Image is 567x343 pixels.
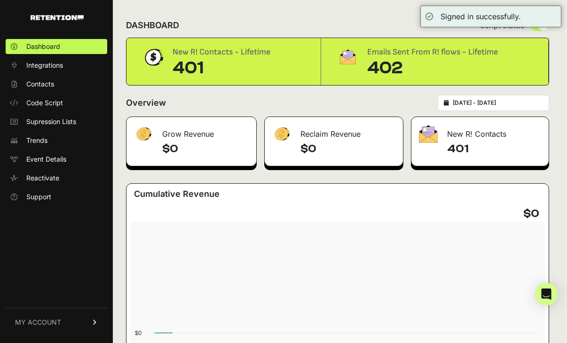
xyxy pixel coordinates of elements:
[6,171,107,186] a: Reactivate
[26,155,66,164] span: Event Details
[6,114,107,129] a: Supression Lists
[26,117,76,126] span: Supression Lists
[441,11,521,22] div: Signed in successfully.
[272,125,291,143] img: fa-dollar-13500eef13a19c4ab2b9ed9ad552e47b0d9fc28b02b83b90ba0e00f96d6372e9.png
[6,133,107,148] a: Trends
[31,15,84,20] img: Retention.com
[142,46,165,69] img: dollar-coin-05c43ed7efb7bc0c12610022525b4bbbb207c7efeef5aecc26f025e68dcafac9.png
[6,58,107,73] a: Integrations
[126,19,179,32] h2: DASHBOARD
[300,141,395,156] h4: $0
[6,95,107,110] a: Code Script
[15,318,61,327] span: MY ACCOUNT
[26,98,63,108] span: Code Script
[6,189,107,204] a: Support
[6,152,107,167] a: Event Details
[26,42,60,51] span: Dashboard
[6,39,107,54] a: Dashboard
[135,329,142,336] text: $0
[134,187,220,201] h3: Cumulative Revenue
[447,141,541,156] h4: 401
[367,46,498,59] div: Emails Sent From R! flows - Lifetime
[26,173,59,183] span: Reactivate
[26,79,54,89] span: Contacts
[26,61,63,70] span: Integrations
[523,206,539,221] h4: $0
[265,117,403,145] div: Reclaim Revenue
[26,136,47,145] span: Trends
[535,283,558,305] div: Open Intercom Messenger
[26,192,51,202] span: Support
[6,308,107,336] a: MY ACCOUNT
[336,46,360,68] img: fa-envelope-19ae18322b30453b285274b1b8af3d052b27d846a4fbe8435d1a52b978f639a2.png
[134,125,153,143] img: fa-dollar-13500eef13a19c4ab2b9ed9ad552e47b0d9fc28b02b83b90ba0e00f96d6372e9.png
[162,141,249,156] h4: $0
[126,96,166,109] h2: Overview
[126,117,256,145] div: Grow Revenue
[173,59,270,78] div: 401
[419,125,438,143] img: fa-envelope-19ae18322b30453b285274b1b8af3d052b27d846a4fbe8435d1a52b978f639a2.png
[367,59,498,78] div: 402
[411,117,549,145] div: New R! Contacts
[6,77,107,92] a: Contacts
[173,46,270,59] div: New R! Contacts - Lifetime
